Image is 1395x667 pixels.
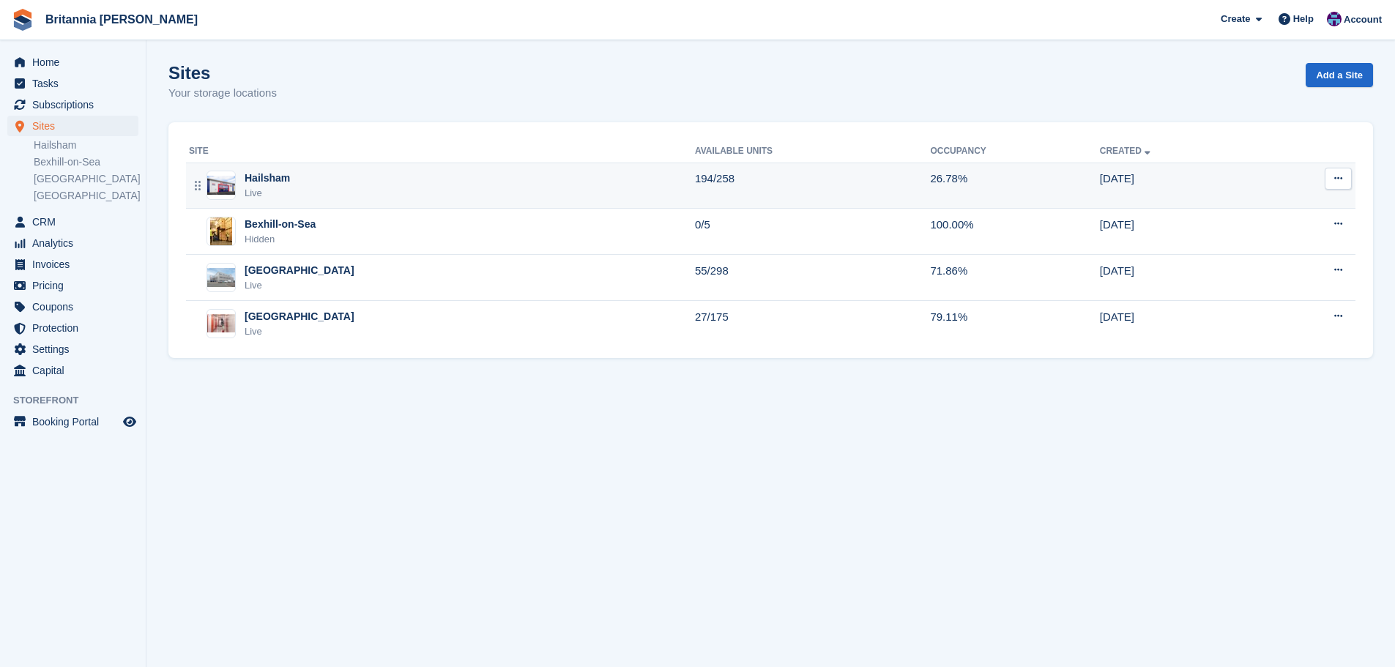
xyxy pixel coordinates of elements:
[210,217,232,246] img: Image of Bexhill-on-Sea site
[32,275,120,296] span: Pricing
[1100,163,1262,209] td: [DATE]
[7,297,138,317] a: menu
[7,52,138,72] a: menu
[695,163,930,209] td: 194/258
[1306,63,1373,87] a: Add a Site
[168,63,277,83] h1: Sites
[930,301,1099,346] td: 79.11%
[32,73,120,94] span: Tasks
[7,339,138,359] a: menu
[7,94,138,115] a: menu
[32,297,120,317] span: Coupons
[245,217,316,232] div: Bexhill-on-Sea
[695,255,930,301] td: 55/298
[34,189,138,203] a: [GEOGRAPHIC_DATA]
[930,140,1099,163] th: Occupancy
[7,212,138,232] a: menu
[40,7,204,31] a: Britannia [PERSON_NAME]
[34,155,138,169] a: Bexhill-on-Sea
[7,360,138,381] a: menu
[1344,12,1382,27] span: Account
[245,232,316,247] div: Hidden
[245,171,290,186] div: Hailsham
[32,52,120,72] span: Home
[32,94,120,115] span: Subscriptions
[7,411,138,432] a: menu
[245,263,354,278] div: [GEOGRAPHIC_DATA]
[34,172,138,186] a: [GEOGRAPHIC_DATA]
[32,339,120,359] span: Settings
[1100,146,1153,156] a: Created
[32,212,120,232] span: CRM
[207,176,235,195] img: Image of Hailsham site
[1100,255,1262,301] td: [DATE]
[121,413,138,431] a: Preview store
[34,138,138,152] a: Hailsham
[186,140,695,163] th: Site
[930,163,1099,209] td: 26.78%
[7,318,138,338] a: menu
[32,411,120,432] span: Booking Portal
[168,85,277,102] p: Your storage locations
[13,393,146,408] span: Storefront
[7,275,138,296] a: menu
[32,254,120,275] span: Invoices
[1100,301,1262,346] td: [DATE]
[695,301,930,346] td: 27/175
[12,9,34,31] img: stora-icon-8386f47178a22dfd0bd8f6a31ec36ba5ce8667c1dd55bd0f319d3a0aa187defe.svg
[7,233,138,253] a: menu
[7,254,138,275] a: menu
[930,209,1099,255] td: 100.00%
[1327,12,1342,26] img: Becca Clark
[1100,209,1262,255] td: [DATE]
[32,360,120,381] span: Capital
[207,314,235,333] img: Image of Newhaven site
[7,116,138,136] a: menu
[207,268,235,287] img: Image of Eastbourne site
[245,186,290,201] div: Live
[695,209,930,255] td: 0/5
[930,255,1099,301] td: 71.86%
[245,278,354,293] div: Live
[695,140,930,163] th: Available Units
[32,116,120,136] span: Sites
[7,73,138,94] a: menu
[1293,12,1314,26] span: Help
[32,233,120,253] span: Analytics
[245,309,354,324] div: [GEOGRAPHIC_DATA]
[32,318,120,338] span: Protection
[1221,12,1250,26] span: Create
[245,324,354,339] div: Live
